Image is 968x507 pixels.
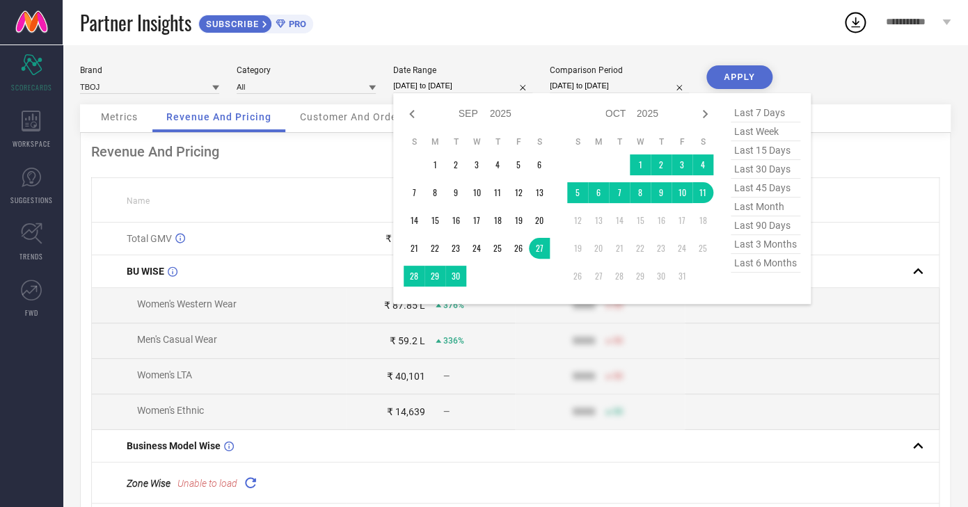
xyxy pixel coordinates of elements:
span: 376% [443,300,464,310]
th: Thursday [487,136,508,147]
td: Thu Oct 02 2025 [651,154,672,175]
div: Category [237,65,376,75]
span: Total GMV [127,233,172,244]
th: Tuesday [609,136,630,147]
th: Wednesday [466,136,487,147]
td: Mon Oct 13 2025 [588,210,609,231]
td: Wed Sep 10 2025 [466,182,487,203]
span: Revenue And Pricing [166,111,271,122]
td: Tue Sep 30 2025 [445,266,466,287]
span: last 15 days [731,141,800,160]
span: last 3 months [731,235,800,254]
td: Thu Sep 11 2025 [487,182,508,203]
span: Men's Casual Wear [137,334,217,345]
span: 50 [613,336,623,346]
span: SUBSCRIBE [199,19,262,29]
span: — [443,371,450,381]
div: 9999 [573,406,595,417]
span: SCORECARDS [11,82,52,92]
th: Sunday [567,136,588,147]
div: 9999 [573,300,595,311]
td: Sun Oct 12 2025 [567,210,588,231]
div: ₹ 87.85 L [384,300,425,311]
span: Zone Wise [127,478,170,489]
span: last week [731,122,800,141]
span: last 90 days [731,216,800,235]
td: Sat Oct 18 2025 [692,210,713,231]
span: last month [731,198,800,216]
span: Unable to load [177,478,237,489]
td: Wed Sep 17 2025 [466,210,487,231]
td: Mon Sep 08 2025 [425,182,445,203]
td: Mon Sep 29 2025 [425,266,445,287]
td: Tue Oct 14 2025 [609,210,630,231]
span: Women's Ethnic [137,405,204,416]
td: Mon Sep 01 2025 [425,154,445,175]
td: Tue Oct 28 2025 [609,266,630,287]
td: Fri Oct 03 2025 [672,154,692,175]
td: Fri Sep 05 2025 [508,154,529,175]
th: Tuesday [445,136,466,147]
div: Previous month [404,106,420,122]
span: last 30 days [731,160,800,179]
span: Metrics [101,111,138,122]
td: Tue Sep 23 2025 [445,238,466,259]
div: Reload "Zone Wise " [241,473,260,492]
td: Sun Sep 28 2025 [404,266,425,287]
td: Sun Oct 05 2025 [567,182,588,203]
td: Sun Oct 19 2025 [567,238,588,259]
td: Fri Oct 17 2025 [672,210,692,231]
td: Fri Oct 31 2025 [672,266,692,287]
span: last 7 days [731,104,800,122]
td: Wed Sep 03 2025 [466,154,487,175]
th: Thursday [651,136,672,147]
td: Wed Oct 29 2025 [630,266,651,287]
td: Sat Oct 25 2025 [692,238,713,259]
td: Fri Sep 12 2025 [508,182,529,203]
td: Wed Oct 15 2025 [630,210,651,231]
div: ₹ 59.2 L [390,335,425,346]
td: Fri Oct 10 2025 [672,182,692,203]
td: Tue Oct 07 2025 [609,182,630,203]
span: Business Model Wise [127,440,221,451]
td: Fri Sep 26 2025 [508,238,529,259]
div: ₹ 40,101 [387,371,425,382]
div: Next month [697,106,713,122]
span: Partner Insights [80,8,191,37]
span: FWD [25,307,38,318]
td: Tue Sep 09 2025 [445,182,466,203]
th: Friday [508,136,529,147]
span: last 6 months [731,254,800,273]
td: Sat Oct 11 2025 [692,182,713,203]
div: Revenue And Pricing [91,143,939,160]
span: last 45 days [731,179,800,198]
td: Wed Oct 08 2025 [630,182,651,203]
td: Fri Oct 24 2025 [672,238,692,259]
div: 9999 [573,335,595,346]
a: SUBSCRIBEPRO [198,11,313,33]
td: Wed Oct 01 2025 [630,154,651,175]
td: Sun Oct 26 2025 [567,266,588,287]
div: ₹ 14,639 [387,406,425,417]
td: Wed Sep 24 2025 [466,238,487,259]
td: Sun Sep 14 2025 [404,210,425,231]
td: Thu Sep 04 2025 [487,154,508,175]
td: Mon Oct 27 2025 [588,266,609,287]
th: Saturday [692,136,713,147]
span: Customer And Orders [300,111,406,122]
button: APPLY [706,65,772,89]
td: Sat Sep 27 2025 [529,238,550,259]
span: — [443,407,450,417]
span: 50 [613,300,623,310]
span: 50 [613,407,623,417]
td: Sun Sep 07 2025 [404,182,425,203]
td: Mon Oct 06 2025 [588,182,609,203]
th: Monday [425,136,445,147]
div: Brand [80,65,219,75]
td: Thu Sep 18 2025 [487,210,508,231]
th: Wednesday [630,136,651,147]
input: Select comparison period [550,79,689,93]
td: Tue Sep 02 2025 [445,154,466,175]
td: Sat Sep 20 2025 [529,210,550,231]
span: 336% [443,336,464,346]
